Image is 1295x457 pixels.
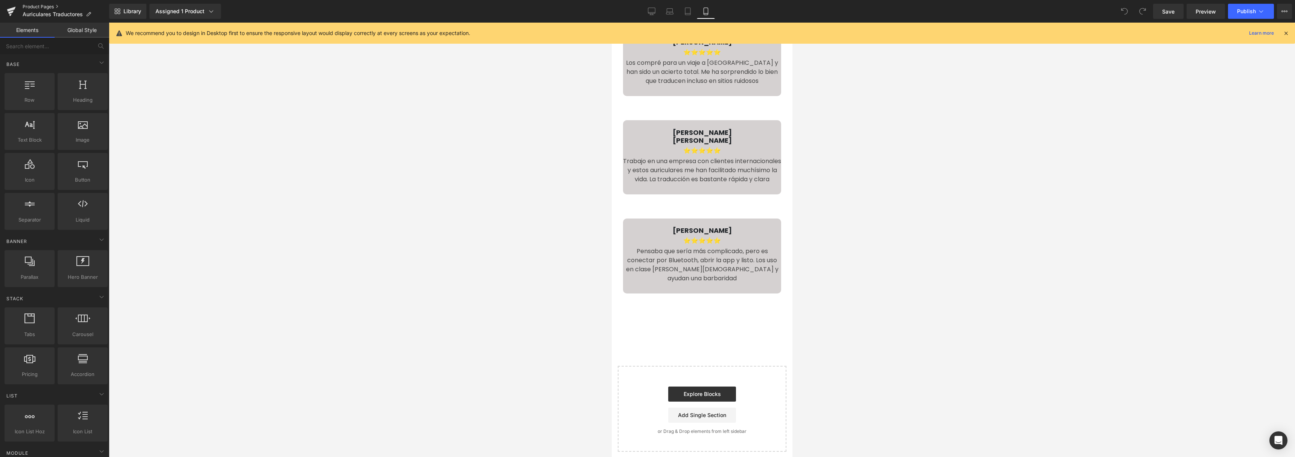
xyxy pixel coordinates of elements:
a: Laptop [661,4,679,19]
a: Explore Blocks [56,364,124,379]
div: Pensaba que sería más complicado, pero es conectar por Bluetooth, abrir la app y listo. Los uso e... [11,224,169,260]
span: List [6,392,18,399]
div: Trabajo en una empresa con clientes internacionales y estos auriculares me han facilitado muchísi... [11,134,169,161]
span: Text Block [7,136,52,144]
span: Heading [60,96,105,104]
span: Tabs [7,330,52,338]
span: Button [60,176,105,184]
a: Mobile [697,4,715,19]
span: Stack [6,295,24,302]
a: New Library [109,4,146,19]
span: Icon List [60,428,105,436]
a: Tablet [679,4,697,19]
a: Add Single Section [56,385,124,400]
span: Save [1162,8,1175,15]
div: Open Intercom Messenger [1269,431,1287,449]
button: Publish [1228,4,1274,19]
button: Undo [1117,4,1132,19]
span: Base [6,61,20,68]
span: [PERSON_NAME] [61,203,120,212]
div: ⭐⭐⭐⭐⭐ [11,124,169,133]
span: [PERSON_NAME] [61,15,120,24]
a: Preview [1187,4,1225,19]
span: Icon List Hoz [7,428,52,436]
span: Icon [7,176,52,184]
span: Preview [1196,8,1216,15]
span: Auriculares Traductores [23,11,83,17]
span: Accordion [60,370,105,378]
button: Redo [1135,4,1150,19]
span: Liquid [60,216,105,224]
div: Los compré para un viaje a [GEOGRAPHIC_DATA] y han sido un acierto total. Me ha sorprendido lo bi... [11,36,169,63]
div: Assigned 1 Product [155,8,215,15]
span: [PERSON_NAME] [61,113,120,122]
span: Carousel [60,330,105,338]
span: Separator [7,216,52,224]
span: Parallax [7,273,52,281]
div: ⭐⭐⭐⭐⭐ [11,214,169,223]
p: or Drag & Drop elements from left sidebar [18,406,163,411]
span: Hero Banner [60,273,105,281]
span: Banner [6,238,28,245]
a: Product Pages [23,4,109,10]
span: Library [123,8,141,15]
p: We recommend you to design in Desktop first to ensure the responsive layout would display correct... [126,29,470,37]
span: Publish [1237,8,1256,14]
span: Pricing [7,370,52,378]
span: Row [7,96,52,104]
span: Image [60,136,105,144]
span: [PERSON_NAME] [61,105,120,115]
button: More [1277,4,1292,19]
span: Module [6,449,29,457]
a: Desktop [643,4,661,19]
a: Global Style [55,23,109,38]
div: ⭐⭐⭐⭐⭐ [11,25,169,34]
a: Learn more [1246,29,1277,38]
